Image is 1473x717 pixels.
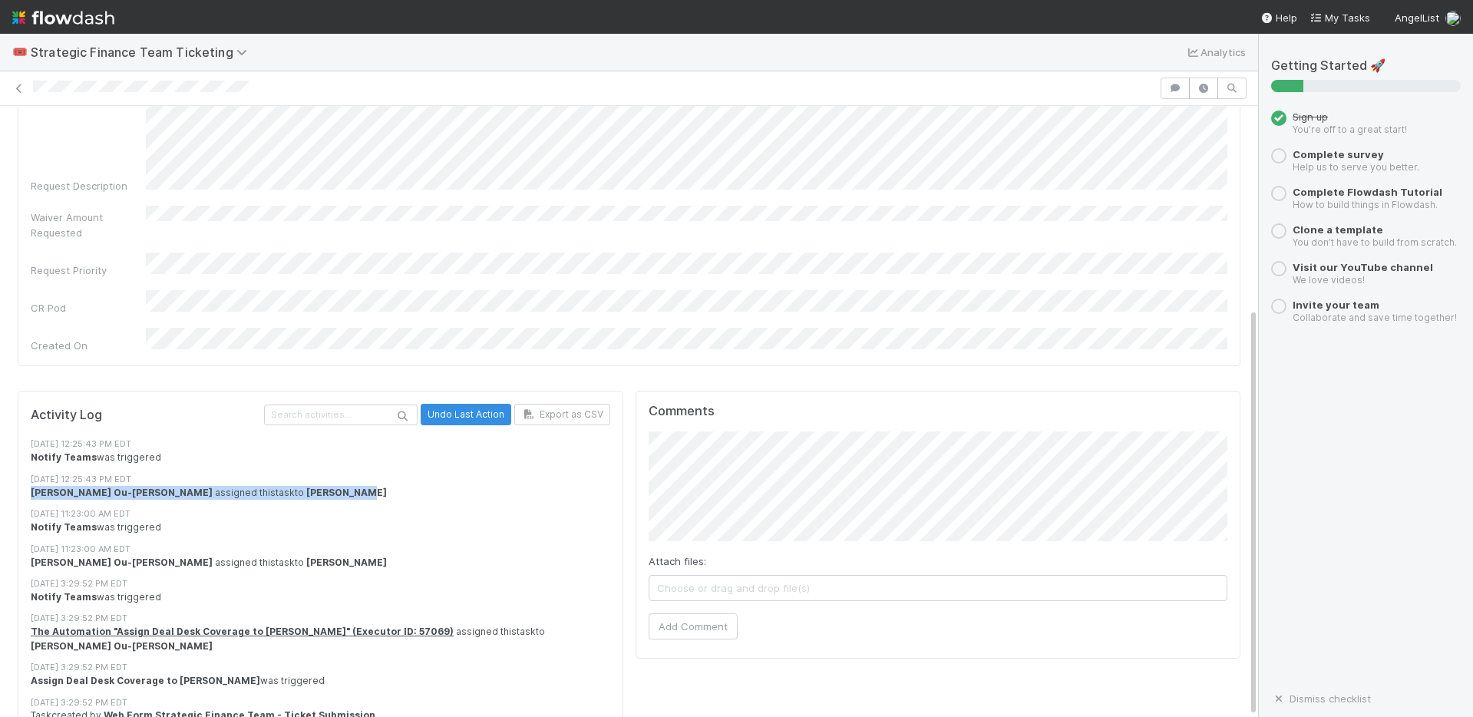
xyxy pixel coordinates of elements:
[1260,10,1297,25] div: Help
[31,674,610,688] div: was triggered
[31,556,610,570] div: assigned this task to
[31,520,610,534] div: was triggered
[31,300,146,316] div: CR Pod
[31,661,610,674] div: [DATE] 3:29:52 PM EDT
[12,5,114,31] img: logo-inverted-e16ddd16eac7371096b0.svg
[31,473,610,486] div: [DATE] 12:25:43 PM EDT
[31,590,610,604] div: was triggered
[1293,299,1379,311] a: Invite your team
[31,625,610,653] div: assigned this task to
[649,553,706,569] label: Attach files:
[306,557,387,568] strong: [PERSON_NAME]
[31,486,610,500] div: assigned this task to
[31,338,146,353] div: Created On
[649,404,1228,419] h5: Comments
[31,640,213,652] strong: [PERSON_NAME] Ou-[PERSON_NAME]
[31,438,610,451] div: [DATE] 12:25:43 PM EDT
[1293,186,1442,198] a: Complete Flowdash Tutorial
[31,577,610,590] div: [DATE] 3:29:52 PM EDT
[31,263,146,278] div: Request Priority
[1185,43,1246,61] a: Analytics
[1271,58,1461,74] h5: Getting Started 🚀
[649,613,738,639] button: Add Comment
[31,45,255,60] span: Strategic Finance Team Ticketing
[31,210,146,240] div: Waiver Amount Requested
[1293,111,1328,123] span: Sign up
[1293,274,1365,286] small: We love videos!
[1293,236,1457,248] small: You don’t have to build from scratch.
[31,557,213,568] strong: [PERSON_NAME] Ou-[PERSON_NAME]
[31,408,261,423] h5: Activity Log
[31,696,610,709] div: [DATE] 3:29:52 PM EDT
[421,404,511,425] button: Undo Last Action
[1293,199,1438,210] small: How to build things in Flowdash.
[31,507,610,520] div: [DATE] 11:23:00 AM EDT
[31,487,213,498] strong: [PERSON_NAME] Ou-[PERSON_NAME]
[31,626,454,637] a: The Automation "Assign Deal Desk Coverage to [PERSON_NAME]" (Executor ID: 57069)
[1293,124,1407,135] small: You’re off to a great start!
[1293,312,1457,323] small: Collaborate and save time together!
[31,591,97,603] strong: Notify Teams
[514,404,610,425] button: Export as CSV
[31,543,610,556] div: [DATE] 11:23:00 AM EDT
[31,675,260,686] strong: Assign Deal Desk Coverage to [PERSON_NAME]
[264,405,418,425] input: Search activities...
[1293,148,1384,160] a: Complete survey
[1293,261,1433,273] a: Visit our YouTube channel
[31,451,97,463] strong: Notify Teams
[1293,161,1419,173] small: Help us to serve you better.
[1310,12,1370,24] span: My Tasks
[12,45,28,58] span: 🎟️
[1293,223,1383,236] a: Clone a template
[1271,692,1371,705] a: Dismiss checklist
[649,576,1227,600] span: Choose or drag and drop file(s)
[306,487,387,498] strong: [PERSON_NAME]
[1445,11,1461,26] img: avatar_022c235f-155a-4f12-b426-9592538e9d6c.png
[31,178,146,193] div: Request Description
[31,521,97,533] strong: Notify Teams
[31,451,610,464] div: was triggered
[31,612,610,625] div: [DATE] 3:29:52 PM EDT
[1395,12,1439,24] span: AngelList
[1310,10,1370,25] a: My Tasks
